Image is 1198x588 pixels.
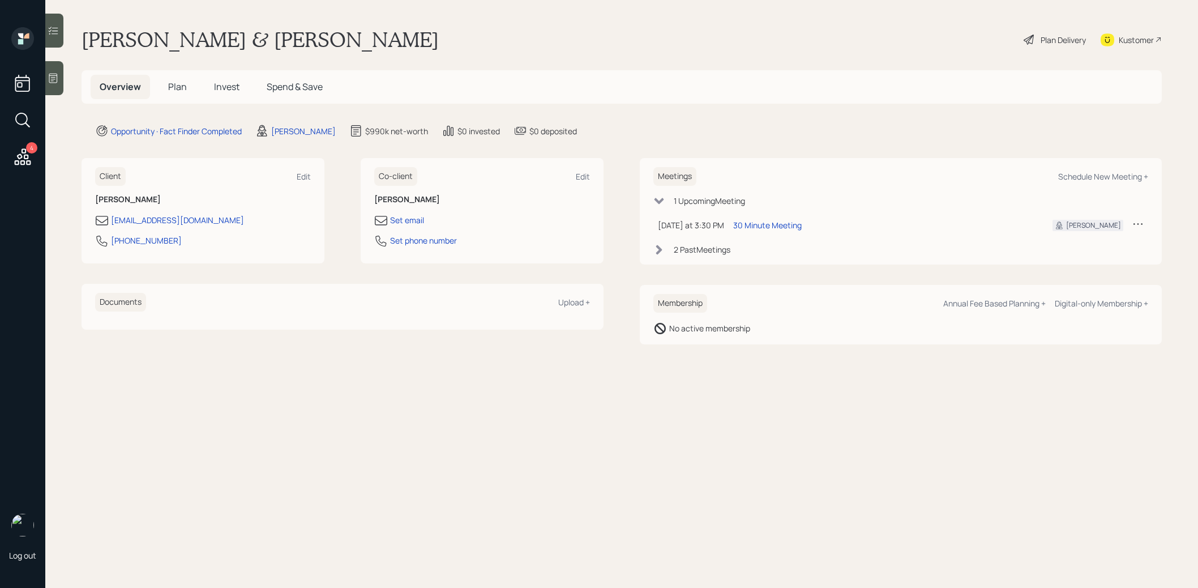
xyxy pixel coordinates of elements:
h6: Co-client [374,167,417,186]
div: [PERSON_NAME] [1066,220,1121,231]
div: 1 Upcoming Meeting [674,195,745,207]
span: Spend & Save [267,80,323,93]
div: Plan Delivery [1041,34,1086,46]
div: Annual Fee Based Planning + [943,298,1046,309]
span: Plan [168,80,187,93]
div: [PHONE_NUMBER] [111,235,182,246]
div: [PERSON_NAME] [271,125,336,137]
div: Log out [9,550,36,561]
div: Schedule New Meeting + [1058,171,1148,182]
div: $990k net-worth [365,125,428,137]
div: [EMAIL_ADDRESS][DOMAIN_NAME] [111,214,244,226]
div: [DATE] at 3:30 PM [658,219,724,231]
div: Digital-only Membership + [1055,298,1148,309]
div: Set phone number [390,235,457,246]
div: 2 Past Meeting s [674,244,730,255]
h6: Membership [653,294,707,313]
div: Upload + [558,297,590,308]
div: Edit [576,171,590,182]
div: Kustomer [1119,34,1154,46]
div: Set email [390,214,424,226]
div: 30 Minute Meeting [733,219,802,231]
h6: [PERSON_NAME] [95,195,311,204]
h6: [PERSON_NAME] [374,195,590,204]
span: Overview [100,80,141,93]
h1: [PERSON_NAME] & [PERSON_NAME] [82,27,439,52]
div: $0 invested [457,125,500,137]
div: No active membership [669,322,750,334]
div: Edit [297,171,311,182]
h6: Client [95,167,126,186]
span: Invest [214,80,239,93]
div: 4 [26,142,37,154]
h6: Meetings [653,167,696,186]
div: $0 deposited [529,125,577,137]
div: Opportunity · Fact Finder Completed [111,125,242,137]
img: treva-nostdahl-headshot.png [11,514,34,536]
h6: Documents [95,293,146,312]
